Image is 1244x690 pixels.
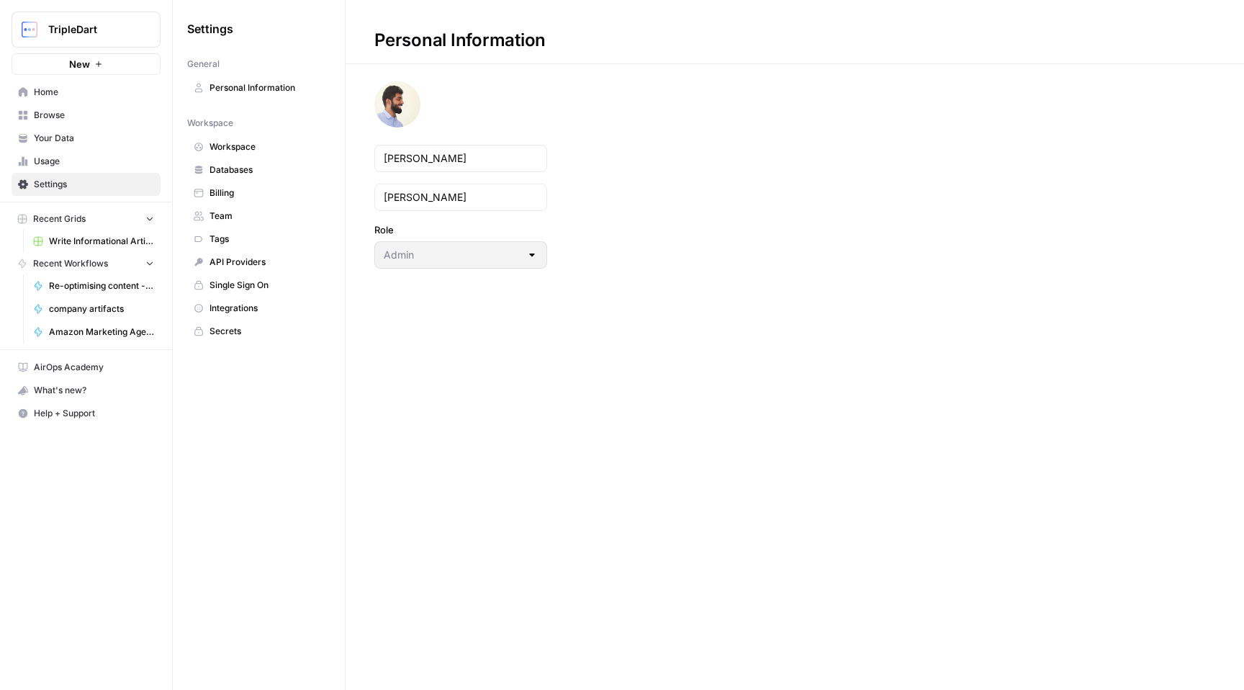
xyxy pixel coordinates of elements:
a: company artifacts [27,297,161,321]
span: API Providers [209,256,324,269]
a: Tags [187,228,330,251]
span: Your Data [34,132,154,145]
a: Home [12,81,161,104]
a: Workspace [187,135,330,158]
img: TripleDart Logo [17,17,42,42]
span: Re-optimising content - revenuegrid [49,279,154,292]
span: Integrations [209,302,324,315]
a: Amazon Marketing Agencies Listicle | SalesDuo [27,321,161,344]
a: Billing [187,182,330,205]
span: New [69,57,90,71]
button: Workspace: TripleDart [12,12,161,48]
button: Recent Workflows [12,253,161,274]
span: Help + Support [34,407,154,420]
a: Browse [12,104,161,127]
span: Single Sign On [209,279,324,292]
span: Write Informational Article - AccuKnox [49,235,154,248]
span: Recent Grids [33,212,86,225]
span: Usage [34,155,154,168]
span: Workspace [209,140,324,153]
span: Browse [34,109,154,122]
span: General [187,58,220,71]
a: Databases [187,158,330,182]
a: Personal Information [187,76,330,99]
span: Secrets [209,325,324,338]
label: Role [374,223,547,237]
span: Settings [34,178,154,191]
span: Tags [209,233,324,246]
a: Single Sign On [187,274,330,297]
a: Settings [12,173,161,196]
span: Amazon Marketing Agencies Listicle | SalesDuo [49,326,154,339]
span: Settings [187,20,233,37]
a: Secrets [187,320,330,343]
span: Home [34,86,154,99]
a: API Providers [187,251,330,274]
a: Your Data [12,127,161,150]
div: Personal Information [346,29,574,52]
span: company artifacts [49,303,154,315]
span: Recent Workflows [33,257,108,270]
a: Integrations [187,297,330,320]
button: New [12,53,161,75]
a: AirOps Academy [12,356,161,379]
img: avatar [374,81,420,127]
a: Re-optimising content - revenuegrid [27,274,161,297]
button: Recent Grids [12,208,161,230]
div: What's new? [12,380,160,401]
a: Usage [12,150,161,173]
a: Write Informational Article - AccuKnox [27,230,161,253]
button: What's new? [12,379,161,402]
span: Workspace [187,117,233,130]
a: Team [187,205,330,228]
span: Databases [209,163,324,176]
span: Personal Information [209,81,324,94]
span: TripleDart [48,22,135,37]
span: Billing [209,187,324,200]
button: Help + Support [12,402,161,425]
span: AirOps Academy [34,361,154,374]
span: Team [209,210,324,223]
